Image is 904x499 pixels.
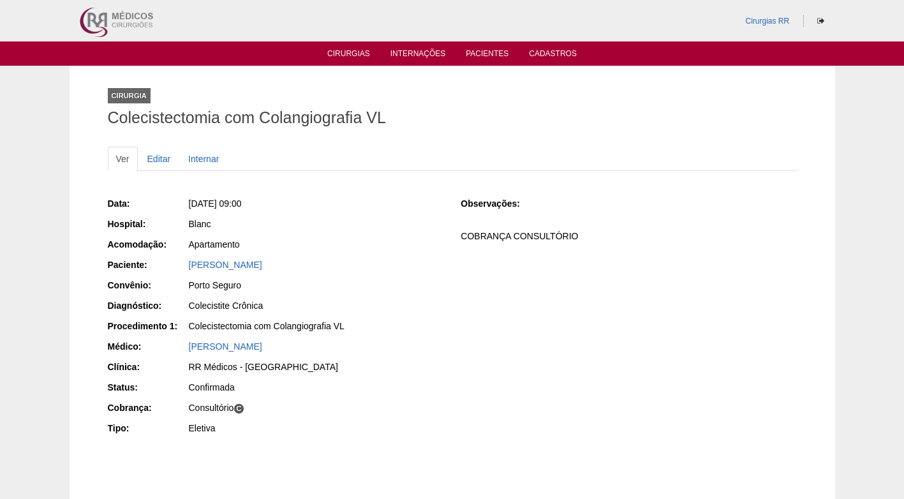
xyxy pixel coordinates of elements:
[108,320,188,332] div: Procedimento 1:
[108,401,188,414] div: Cobrança:
[108,279,188,292] div: Convênio:
[189,279,443,292] div: Porto Seguro
[817,17,824,25] i: Sair
[108,361,188,373] div: Clínica:
[189,260,262,270] a: [PERSON_NAME]
[466,49,508,62] a: Pacientes
[390,49,446,62] a: Internações
[529,49,577,62] a: Cadastros
[108,381,188,394] div: Status:
[745,17,789,26] a: Cirurgias RR
[108,197,188,210] div: Data:
[139,147,179,171] a: Editar
[189,198,242,209] span: [DATE] 09:00
[180,147,227,171] a: Internar
[108,258,188,271] div: Paciente:
[108,299,188,312] div: Diagnóstico:
[461,197,540,210] div: Observações:
[327,49,370,62] a: Cirurgias
[108,110,797,126] h1: Colecistectomia com Colangiografia VL
[108,238,188,251] div: Acomodação:
[108,88,151,103] div: Cirurgia
[189,361,443,373] div: RR Médicos - [GEOGRAPHIC_DATA]
[189,341,262,352] a: [PERSON_NAME]
[189,401,443,414] div: Consultório
[108,340,188,353] div: Médico:
[108,147,138,171] a: Ver
[189,381,443,394] div: Confirmada
[189,238,443,251] div: Apartamento
[108,422,188,435] div: Tipo:
[189,218,443,230] div: Blanc
[189,299,443,312] div: Colecistite Crônica
[461,230,796,242] p: COBRANÇA CONSULTÓRIO
[233,403,244,414] span: C
[189,320,443,332] div: Colecistectomia com Colangiografia VL
[189,422,443,435] div: Eletiva
[108,218,188,230] div: Hospital:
